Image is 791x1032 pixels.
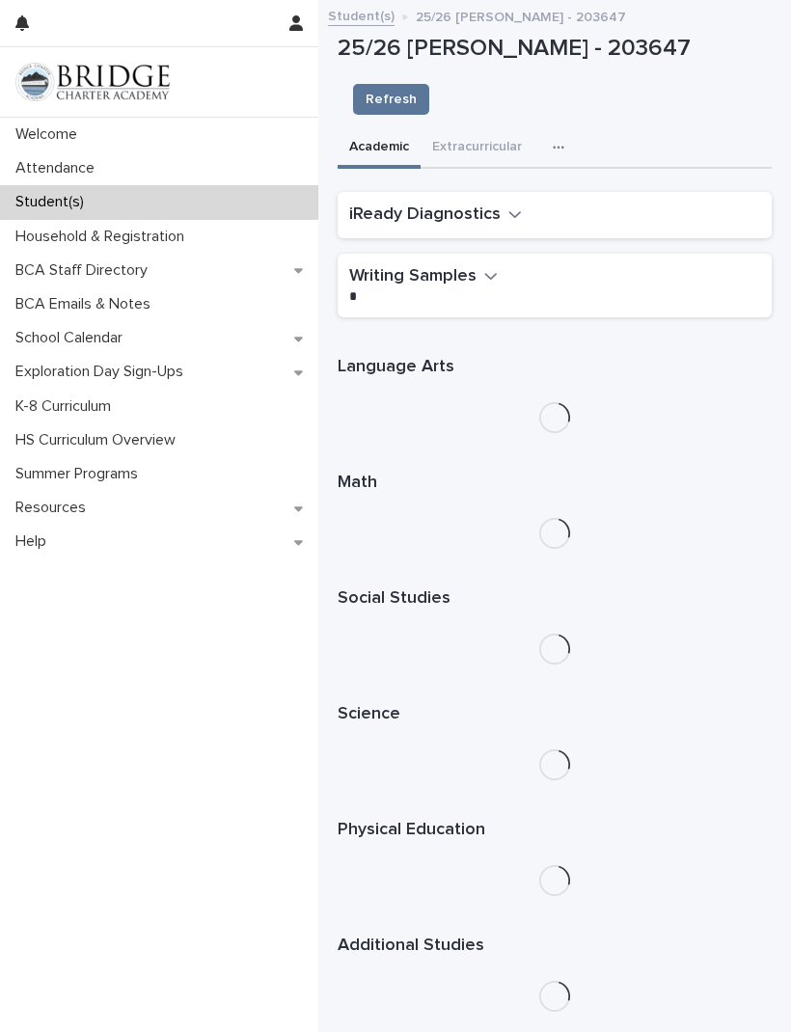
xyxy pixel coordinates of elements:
a: Student(s) [328,4,395,26]
p: Summer Programs [8,465,153,483]
img: V1C1m3IdTEidaUdm9Hs0 [15,63,170,101]
button: iReady Diagnostics [349,204,522,227]
p: School Calendar [8,329,138,347]
p: BCA Staff Directory [8,261,163,280]
p: Exploration Day Sign-Ups [8,363,199,381]
p: Welcome [8,125,93,144]
button: Writing Samples [349,265,498,288]
h1: Math [338,472,772,495]
p: K-8 Curriculum [8,397,126,416]
span: Refresh [366,90,417,109]
button: Academic [338,128,421,169]
p: 25/26 [PERSON_NAME] - 203647 [416,5,626,26]
h2: Writing Samples [349,265,477,288]
p: 25/26 [PERSON_NAME] - 203647 [338,35,772,63]
p: Help [8,532,62,551]
h2: iReady Diagnostics [349,204,501,227]
button: Extracurricular [421,128,533,169]
p: Student(s) [8,193,99,211]
h1: Language Arts [338,356,772,379]
p: Resources [8,499,101,517]
p: BCA Emails & Notes [8,295,166,313]
h1: Social Studies [338,587,772,611]
p: HS Curriculum Overview [8,431,191,449]
h1: Additional Studies [338,935,772,958]
p: Attendance [8,159,110,177]
p: Household & Registration [8,228,200,246]
h1: Science [338,703,772,726]
h1: Physical Education [338,819,772,842]
button: Refresh [353,84,429,115]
